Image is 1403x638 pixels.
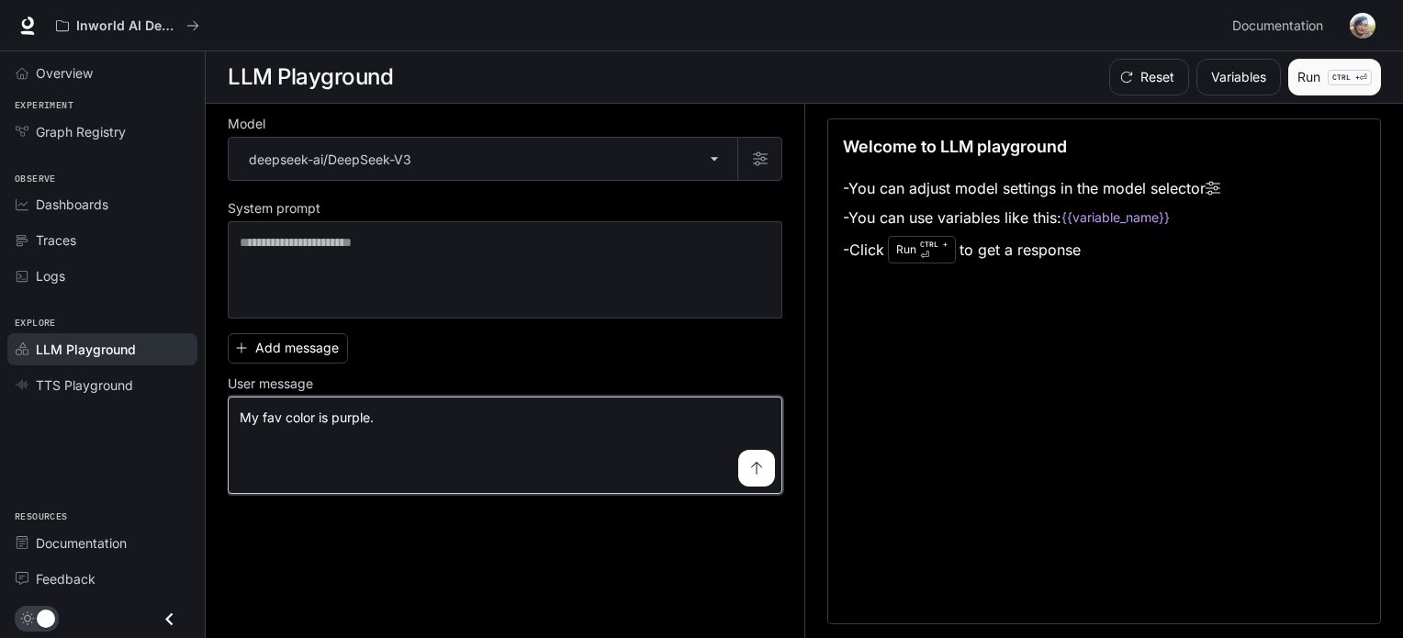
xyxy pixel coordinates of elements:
button: Close drawer [149,600,190,638]
a: Documentation [7,527,197,559]
span: Dark mode toggle [37,608,55,628]
span: TTS Playground [36,375,133,395]
span: Documentation [1232,15,1323,38]
p: System prompt [228,202,320,215]
a: LLM Playground [7,333,197,365]
button: Variables [1196,59,1281,95]
code: {{variable_name}} [1061,208,1170,227]
p: Inworld AI Demos [76,18,179,34]
span: Overview [36,63,93,83]
li: - You can use variables like this: [843,203,1220,232]
button: RunCTRL +⏎ [1288,59,1381,95]
p: deepseek-ai/DeepSeek-V3 [249,150,411,169]
a: Traces [7,224,197,256]
a: TTS Playground [7,369,197,401]
li: - Click to get a response [843,232,1220,267]
button: All workspaces [48,7,208,44]
span: Documentation [36,533,127,553]
h1: LLM Playground [228,59,393,95]
a: Dashboards [7,188,197,220]
img: User avatar [1350,13,1375,39]
a: Logs [7,260,197,292]
p: Welcome to LLM playground [843,134,1067,159]
span: Dashboards [36,195,108,214]
span: Feedback [36,569,95,588]
p: CTRL + [920,239,948,250]
span: Logs [36,266,65,285]
span: LLM Playground [36,340,136,359]
p: CTRL + [1332,72,1360,83]
span: Graph Registry [36,122,126,141]
a: Documentation [1225,7,1337,44]
button: User avatar [1344,7,1381,44]
p: User message [228,377,313,390]
p: Model [228,118,265,130]
a: Graph Registry [7,116,197,148]
a: Feedback [7,563,197,595]
p: ⏎ [1328,70,1372,85]
div: Run [888,236,956,263]
button: Reset [1109,59,1189,95]
p: ⏎ [920,239,948,261]
span: Traces [36,230,76,250]
a: Overview [7,57,197,89]
li: - You can adjust model settings in the model selector [843,173,1220,203]
div: deepseek-ai/DeepSeek-V3 [229,138,737,180]
button: Add message [228,333,348,364]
